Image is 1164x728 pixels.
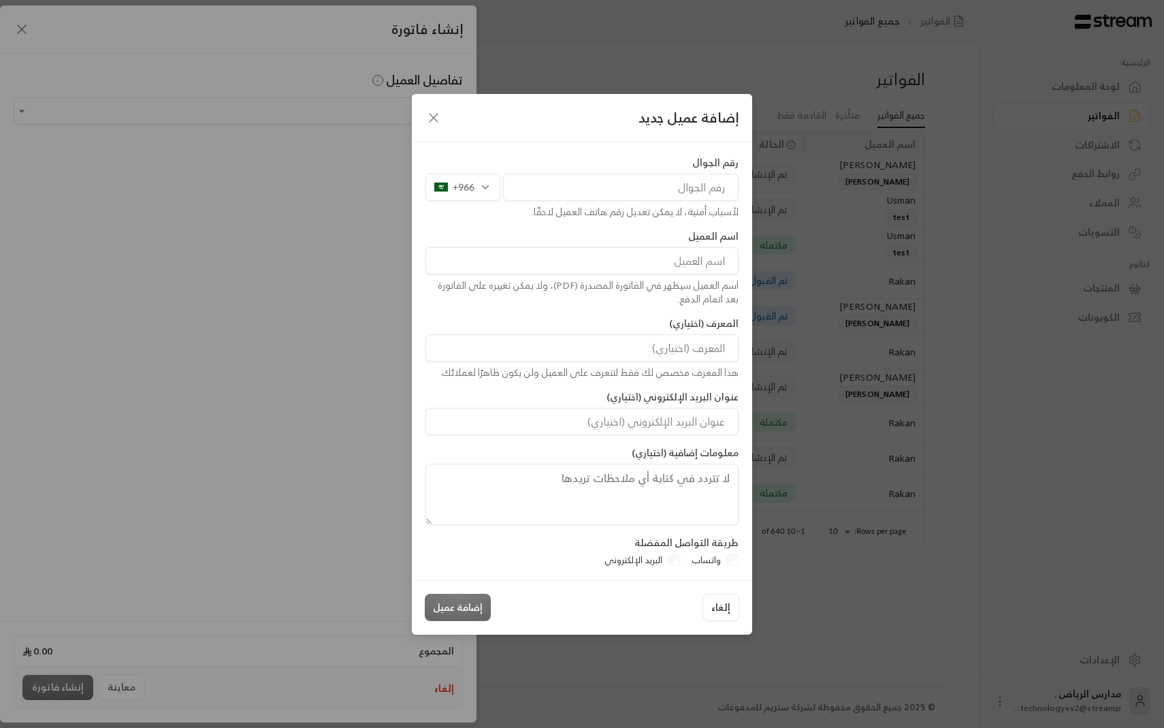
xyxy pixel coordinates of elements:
[634,536,739,550] label: طريقة التواصل المفضلة
[425,205,739,219] div: لأسباب أمنية، لا يمكن تعديل رقم هاتف العميل لاحقًا.
[669,317,739,330] label: المعرف (اختياري)
[638,108,739,128] span: إضافة عميل جديد
[503,174,739,201] input: رقم الجوال
[604,554,662,567] label: البريد الإلكتروني
[425,408,739,435] input: عنوان البريد الإلكتروني (اختياري)
[425,174,500,201] div: +966
[632,446,739,460] label: معلومات إضافية (اختياري)
[702,594,739,621] button: إلغاء
[692,554,721,567] label: واتساب
[425,279,739,306] div: اسم العميل سيظهر في الفاتورة المصدرة (PDF)، ولا يمكن تغييره على الفاتورة بعد اتمام الدفع.
[688,230,739,243] label: اسم العميل
[692,156,739,170] label: رقم الجوال
[425,366,739,379] div: هذا المعرف مخصص لك فقط لتتعرف على العميل ولن يكون ظاهرًا لعملائك.
[425,334,739,362] input: المعرف (اختياري)
[607,390,739,404] label: عنوان البريد الإلكتروني (اختياري)
[425,247,739,274] input: اسم العميل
